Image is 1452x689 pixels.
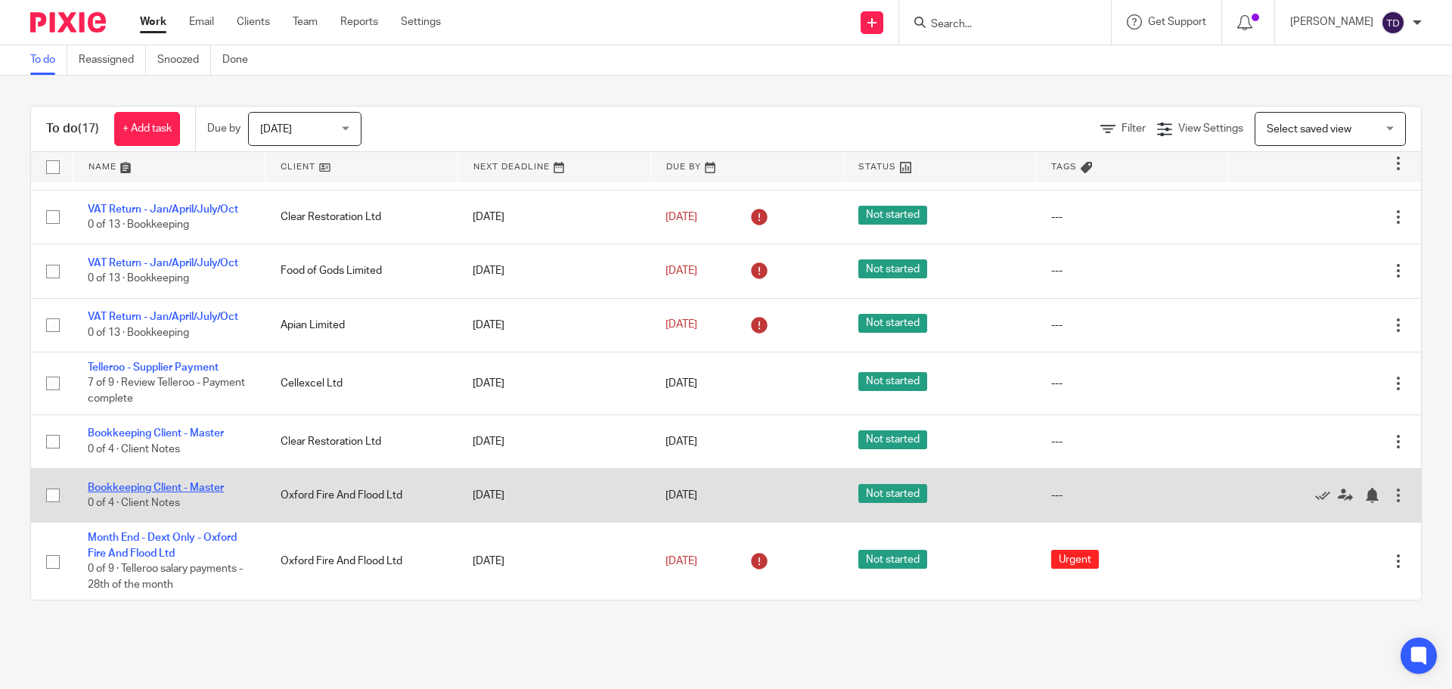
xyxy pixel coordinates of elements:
[265,190,458,244] td: Clear Restoration Ltd
[88,444,180,455] span: 0 of 4 · Client Notes
[1148,17,1206,27] span: Get Support
[1178,123,1243,134] span: View Settings
[265,523,458,600] td: Oxford Fire And Flood Ltd
[665,378,697,389] span: [DATE]
[189,14,214,29] a: Email
[88,498,180,508] span: 0 of 4 · Client Notes
[293,14,318,29] a: Team
[858,206,927,225] span: Not started
[665,490,697,501] span: [DATE]
[1315,488,1338,503] a: Mark as done
[260,124,292,135] span: [DATE]
[265,298,458,352] td: Apian Limited
[88,204,238,215] a: VAT Return - Jan/April/July/Oct
[1267,124,1351,135] span: Select saved view
[114,112,180,146] a: + Add task
[858,484,927,503] span: Not started
[458,352,650,414] td: [DATE]
[265,352,458,414] td: Cellexcel Ltd
[665,320,697,331] span: [DATE]
[46,121,99,137] h1: To do
[458,244,650,298] td: [DATE]
[458,469,650,523] td: [DATE]
[157,45,211,75] a: Snoozed
[858,430,927,449] span: Not started
[237,14,270,29] a: Clients
[1290,14,1373,29] p: [PERSON_NAME]
[458,414,650,468] td: [DATE]
[207,121,240,136] p: Due by
[858,550,927,569] span: Not started
[88,258,238,268] a: VAT Return - Jan/April/July/Oct
[929,18,1066,32] input: Search
[88,378,245,405] span: 7 of 9 · Review Telleroo - Payment complete
[265,414,458,468] td: Clear Restoration Ltd
[1122,123,1146,134] span: Filter
[1051,434,1214,449] div: ---
[1051,209,1214,225] div: ---
[665,265,697,276] span: [DATE]
[858,259,927,278] span: Not started
[88,327,189,338] span: 0 of 13 · Bookkeeping
[665,212,697,222] span: [DATE]
[858,314,927,333] span: Not started
[88,563,243,590] span: 0 of 9 · Telleroo salary payments - 28th of the month
[458,523,650,600] td: [DATE]
[79,45,146,75] a: Reassigned
[340,14,378,29] a: Reports
[858,372,927,391] span: Not started
[88,483,224,493] a: Bookkeeping Client - Master
[88,362,219,373] a: Telleroo - Supplier Payment
[88,312,238,322] a: VAT Return - Jan/April/July/Oct
[665,556,697,566] span: [DATE]
[30,45,67,75] a: To do
[88,428,224,439] a: Bookkeeping Client - Master
[458,190,650,244] td: [DATE]
[665,436,697,447] span: [DATE]
[265,244,458,298] td: Food of Gods Limited
[222,45,259,75] a: Done
[265,469,458,523] td: Oxford Fire And Flood Ltd
[401,14,441,29] a: Settings
[1051,318,1214,333] div: ---
[1051,376,1214,391] div: ---
[88,274,189,284] span: 0 of 13 · Bookkeeping
[140,14,166,29] a: Work
[30,12,106,33] img: Pixie
[1051,550,1099,569] span: Urgent
[1051,163,1077,171] span: Tags
[88,532,237,558] a: Month End - Dext Only - Oxford Fire And Flood Ltd
[78,123,99,135] span: (17)
[1051,263,1214,278] div: ---
[88,219,189,230] span: 0 of 13 · Bookkeeping
[1381,11,1405,35] img: svg%3E
[458,298,650,352] td: [DATE]
[1051,488,1214,503] div: ---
